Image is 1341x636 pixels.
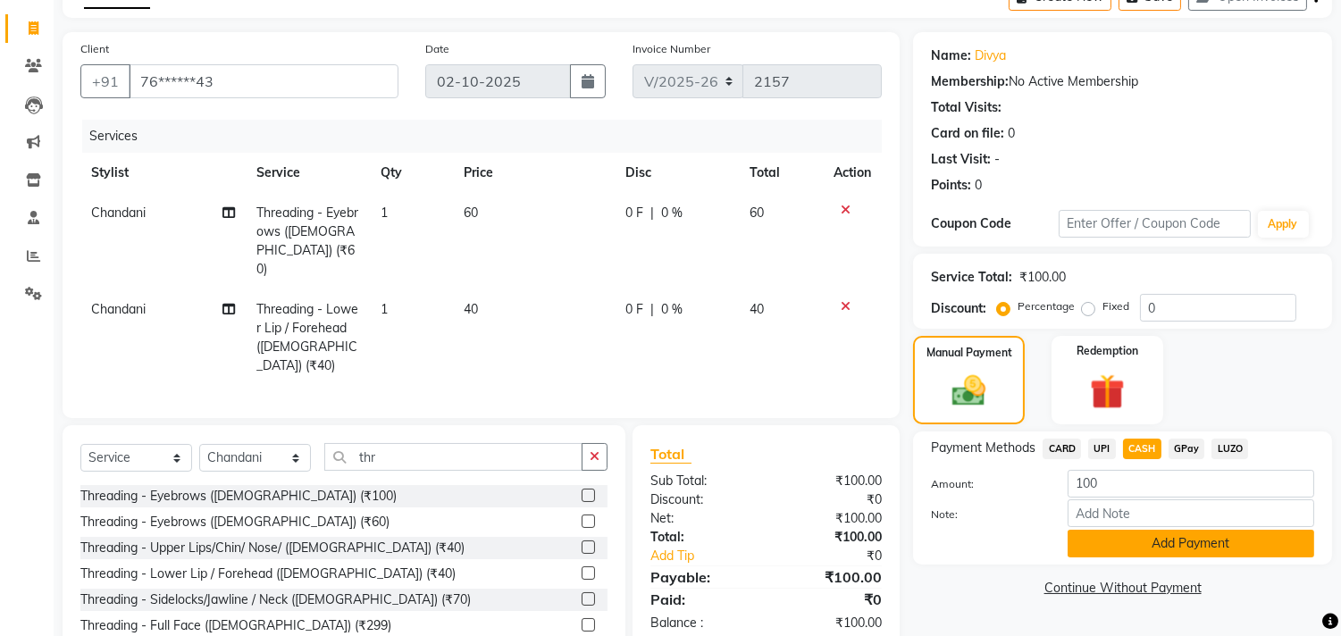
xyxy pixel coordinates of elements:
span: Payment Methods [931,439,1035,457]
span: 40 [750,301,764,317]
div: Sub Total: [637,472,767,490]
label: Fixed [1102,298,1129,314]
span: 40 [464,301,478,317]
div: Balance : [637,614,767,632]
img: _cash.svg [942,372,995,410]
label: Percentage [1018,298,1075,314]
span: | [650,300,654,319]
div: Services [82,120,895,153]
label: Note: [918,506,1054,523]
div: 0 [975,176,982,195]
span: 0 F [625,204,643,222]
div: Points: [931,176,971,195]
div: ₹0 [767,589,896,610]
div: Discount: [931,299,986,318]
div: ₹100.00 [767,472,896,490]
div: ₹100.00 [767,528,896,547]
span: CARD [1043,439,1081,459]
input: Add Note [1068,499,1314,527]
span: CASH [1123,439,1161,459]
span: GPay [1169,439,1205,459]
span: LUZO [1211,439,1248,459]
span: Chandani [91,205,146,221]
div: Service Total: [931,268,1012,287]
div: Net: [637,509,767,528]
label: Client [80,41,109,57]
th: Price [453,153,615,193]
label: Invoice Number [633,41,710,57]
div: Threading - Full Face ([DEMOGRAPHIC_DATA]) (₹299) [80,616,391,635]
span: 1 [381,205,388,221]
div: ₹0 [788,547,896,565]
th: Service [246,153,371,193]
div: ₹100.00 [1019,268,1066,287]
div: Paid: [637,589,767,610]
span: 60 [750,205,764,221]
label: Date [425,41,449,57]
div: ₹100.00 [767,566,896,588]
span: | [650,204,654,222]
label: Manual Payment [926,345,1012,361]
div: ₹100.00 [767,509,896,528]
label: Amount: [918,476,1054,492]
div: Threading - Eyebrows ([DEMOGRAPHIC_DATA]) (₹60) [80,513,390,531]
span: UPI [1088,439,1116,459]
span: Chandani [91,301,146,317]
div: Total: [637,528,767,547]
input: Enter Offer / Coupon Code [1059,210,1250,238]
div: Threading - Lower Lip / Forehead ([DEMOGRAPHIC_DATA]) (₹40) [80,565,456,583]
span: Threading - Eyebrows ([DEMOGRAPHIC_DATA]) (₹60) [256,205,358,277]
div: Total Visits: [931,98,1002,117]
th: Action [823,153,882,193]
th: Qty [370,153,453,193]
div: ₹0 [767,490,896,509]
div: Name: [931,46,971,65]
div: ₹100.00 [767,614,896,632]
span: Total [650,445,691,464]
div: 0 [1008,124,1015,143]
input: Search or Scan [324,443,582,471]
label: Redemption [1077,343,1138,359]
span: 0 % [661,204,683,222]
div: Coupon Code [931,214,1059,233]
span: 60 [464,205,478,221]
button: Add Payment [1068,530,1314,557]
div: No Active Membership [931,72,1314,91]
button: +91 [80,64,130,98]
div: Discount: [637,490,767,509]
a: Continue Without Payment [917,579,1328,598]
span: 1 [381,301,388,317]
div: Threading - Eyebrows ([DEMOGRAPHIC_DATA]) (₹100) [80,487,397,506]
img: _gift.svg [1079,370,1136,414]
a: Add Tip [637,547,788,565]
input: Amount [1068,470,1314,498]
th: Stylist [80,153,246,193]
div: Payable: [637,566,767,588]
input: Search by Name/Mobile/Email/Code [129,64,398,98]
div: Last Visit: [931,150,991,169]
div: Card on file: [931,124,1004,143]
span: 0 F [625,300,643,319]
button: Apply [1258,211,1309,238]
th: Disc [615,153,739,193]
a: Divya [975,46,1006,65]
div: - [994,150,1000,169]
div: Threading - Sidelocks/Jawline / Neck ([DEMOGRAPHIC_DATA]) (₹70) [80,590,471,609]
div: Threading - Upper Lips/Chin/ Nose/ ([DEMOGRAPHIC_DATA]) (₹40) [80,539,465,557]
span: 0 % [661,300,683,319]
span: Threading - Lower Lip / Forehead ([DEMOGRAPHIC_DATA]) (₹40) [256,301,358,373]
th: Total [739,153,823,193]
div: Membership: [931,72,1009,91]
